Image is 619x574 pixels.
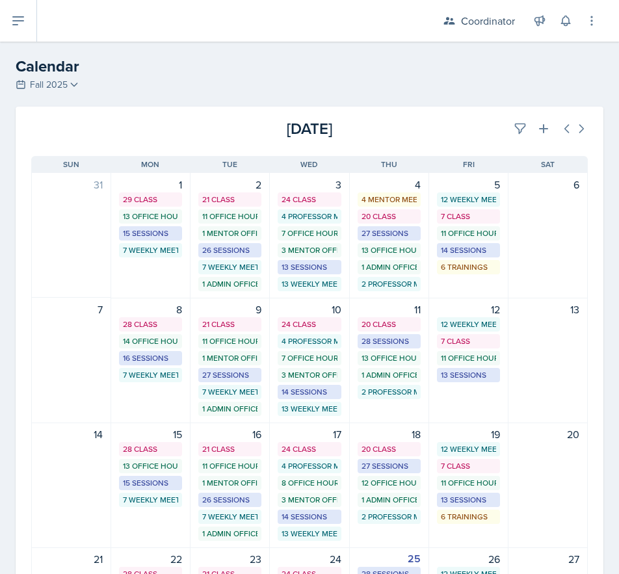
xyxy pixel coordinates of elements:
div: 13 Office Hours [362,244,417,256]
div: 11 Office Hours [441,228,496,239]
div: 13 Weekly Meetings [282,278,337,290]
div: 1 Admin Office Hour [202,278,257,290]
div: 14 Sessions [441,244,496,256]
div: 9 [198,302,261,317]
div: 7 Class [441,335,496,347]
div: 1 Admin Office Hour [362,369,417,381]
div: 13 [516,302,579,317]
div: 24 [278,551,341,567]
div: 7 Class [441,211,496,222]
div: 6 Trainings [441,261,496,273]
div: 4 Professor Meetings [282,460,337,472]
div: 20 Class [362,319,417,330]
div: 7 Office Hours [282,352,337,364]
span: Sun [63,159,79,170]
div: 1 Mentor Office Hour [202,477,257,489]
div: 7 Weekly Meetings [123,244,178,256]
div: 7 Weekly Meetings [123,369,178,381]
div: 14 [40,426,103,442]
div: 28 Class [123,319,178,330]
div: 22 [119,551,182,567]
span: Sat [541,159,555,170]
div: 2 Professor Meetings [362,386,417,398]
div: 21 Class [202,194,257,205]
div: 20 Class [362,211,417,222]
div: 28 Class [123,443,178,455]
div: 26 Sessions [202,494,257,506]
span: Fri [463,159,475,170]
div: 10 [278,302,341,317]
div: 3 Mentor Office Hours [282,244,337,256]
div: 16 [198,426,261,442]
div: 13 Office Hours [362,352,417,364]
div: 31 [40,177,103,192]
div: 27 Sessions [362,228,417,239]
div: 27 Sessions [362,460,417,472]
div: 1 Mentor Office Hour [202,228,257,239]
div: 2 [198,177,261,192]
div: 1 Admin Office Hour [202,528,257,540]
div: 20 Class [362,443,417,455]
div: 8 Office Hours [282,477,337,489]
div: 13 Weekly Meetings [282,403,337,415]
div: 11 Office Hours [441,352,496,364]
div: 3 Mentor Office Hours [282,369,337,381]
div: 17 [278,426,341,442]
div: 7 Weekly Meetings [202,386,257,398]
div: 8 [119,302,182,317]
div: Coordinator [461,13,515,29]
div: 21 Class [202,319,257,330]
div: 6 [516,177,579,192]
div: 3 [278,177,341,192]
div: 11 [358,302,421,317]
div: 13 Sessions [441,369,496,381]
div: 21 Class [202,443,257,455]
div: 23 [198,551,261,567]
div: 4 [358,177,421,192]
div: 12 Weekly Meetings [441,194,496,205]
div: 19 [437,426,500,442]
div: 7 Weekly Meetings [202,511,257,523]
div: 24 Class [282,443,337,455]
div: 14 Sessions [282,386,337,398]
div: 13 Office Hours [123,211,178,222]
div: 4 Professor Meetings [282,335,337,347]
div: 12 Office Hours [362,477,417,489]
div: 14 Sessions [282,511,337,523]
div: 7 Weekly Meetings [123,494,178,506]
span: Thu [381,159,397,170]
div: 15 [119,426,182,442]
div: 27 [516,551,579,567]
div: 28 Sessions [362,335,417,347]
div: 7 Class [441,460,496,472]
div: 15 Sessions [123,477,178,489]
div: 20 [516,426,579,442]
div: 11 Office Hours [202,460,257,472]
div: 6 Trainings [441,511,496,523]
div: 25 [358,551,421,567]
div: 13 Sessions [441,494,496,506]
div: 2 Professor Meetings [362,278,417,290]
div: 3 Mentor Office Hours [282,494,337,506]
div: 13 Office Hours [123,460,178,472]
span: Mon [141,159,159,170]
div: 14 Office Hours [123,335,178,347]
div: 11 Office Hours [202,335,257,347]
span: Wed [300,159,318,170]
div: 4 Mentor Meetings [362,194,417,205]
div: 11 Office Hours [441,477,496,489]
div: 16 Sessions [123,352,178,364]
div: 27 Sessions [202,369,257,381]
div: 15 Sessions [123,228,178,239]
div: 1 Admin Office Hour [362,494,417,506]
div: 11 Office Hours [202,211,257,222]
div: 1 Admin Office Hour [362,261,417,273]
div: 1 Mentor Office Hour [202,352,257,364]
div: 12 Weekly Meetings [441,443,496,455]
div: 7 [40,302,103,317]
div: 13 Sessions [282,261,337,273]
div: 13 Weekly Meetings [282,528,337,540]
div: [DATE] [217,117,402,140]
div: 5 [437,177,500,192]
div: 18 [358,426,421,442]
